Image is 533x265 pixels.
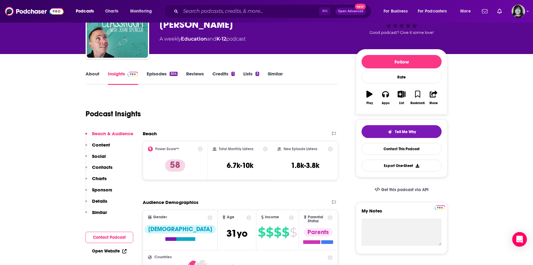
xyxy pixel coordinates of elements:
p: Details [92,198,107,204]
a: InsightsPodchaser Pro [108,71,138,85]
a: About [86,71,99,85]
button: Social [85,153,106,165]
button: Reach & Audience [85,131,133,142]
button: Similar [85,209,107,221]
span: Charts [105,7,118,16]
span: Open Advanced [338,10,363,13]
span: 31 yo [226,227,248,239]
div: Bookmark [410,101,425,105]
img: tell me why sparkle [388,129,392,134]
a: Show notifications dropdown [480,6,490,16]
span: Income [265,215,279,219]
span: Age [227,215,234,219]
h2: Power Score™ [155,147,179,151]
a: K-12 [216,36,226,42]
span: ⌘ K [319,7,330,15]
img: User Profile [512,5,525,18]
span: Countries [154,255,172,259]
a: Similar [268,71,283,85]
p: Charts [92,176,107,181]
h2: Audience Demographics [143,199,198,205]
button: Sponsors [85,187,112,198]
button: List [394,87,410,109]
span: $ [290,227,297,237]
p: Content [92,142,110,148]
span: $ [274,227,281,237]
h2: Reach [143,131,157,136]
a: Lists3 [243,71,259,85]
button: open menu [456,6,478,16]
span: $ [266,227,273,237]
label: My Notes [362,208,442,219]
div: Apps [382,101,390,105]
h3: 6.7k-10k [227,161,253,170]
div: List [399,101,404,105]
button: Contact Podcast [85,232,133,243]
button: Share [426,87,442,109]
img: Podchaser - Follow, Share and Rate Podcasts [5,5,64,17]
span: More [460,7,471,16]
span: Tell Me Why [395,129,416,134]
span: For Business [384,7,408,16]
button: Play [362,87,377,109]
div: Share [429,101,438,105]
p: Social [92,153,106,159]
p: Sponsors [92,187,112,193]
button: Content [85,142,110,153]
span: Parental Status [308,215,326,223]
a: Education [181,36,207,42]
a: Credits1 [212,71,234,85]
a: Open Website [92,249,127,254]
div: Play [366,101,373,105]
h3: 1.8k-3.8k [291,161,319,170]
a: Pro website [435,204,445,210]
a: Episodes304 [147,71,178,85]
button: Show profile menu [512,5,525,18]
h2: Total Monthly Listens [219,147,253,151]
button: Apps [377,87,393,109]
button: open menu [72,6,102,16]
button: Bookmark [410,87,425,109]
span: Podcasts [76,7,94,16]
a: Show notifications dropdown [495,6,504,16]
div: Rate [362,71,442,83]
span: Logged in as parkdalepublicity1 [512,5,525,18]
span: Good podcast? Give it some love! [369,30,434,35]
div: Parents [304,228,333,237]
input: Search podcasts, credits, & more... [181,6,319,16]
p: Similar [92,209,107,215]
button: Follow [362,55,442,68]
a: Reviews [186,71,204,85]
button: tell me why sparkleTell Me Why [362,125,442,138]
div: Search podcasts, credits, & more... [170,4,377,18]
span: $ [282,227,289,237]
span: Gender [153,215,167,219]
button: Export One-Sheet [362,160,442,172]
div: 304 [170,72,178,76]
img: Podchaser Pro [127,72,138,77]
a: Get this podcast via API [370,182,433,197]
button: Details [85,198,107,209]
h1: Podcast Insights [86,109,141,118]
div: Open Intercom Messenger [512,232,527,247]
button: open menu [126,6,160,16]
a: Charts [101,6,122,16]
span: $ [258,227,265,237]
p: 58 [165,159,185,172]
a: Contact This Podcast [362,143,442,155]
p: Reach & Audience [92,131,133,136]
button: Charts [85,176,107,187]
span: For Podcasters [418,7,447,16]
div: 3 [255,72,259,76]
span: Monitoring [130,7,152,16]
button: Contacts [85,164,112,176]
h2: New Episode Listens [284,147,317,151]
span: New [355,4,366,9]
button: open menu [414,6,456,16]
div: A weekly podcast [160,35,246,43]
button: open menu [379,6,415,16]
button: Open AdvancedNew [335,8,366,15]
span: and [207,36,216,42]
div: 1 [231,72,234,76]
